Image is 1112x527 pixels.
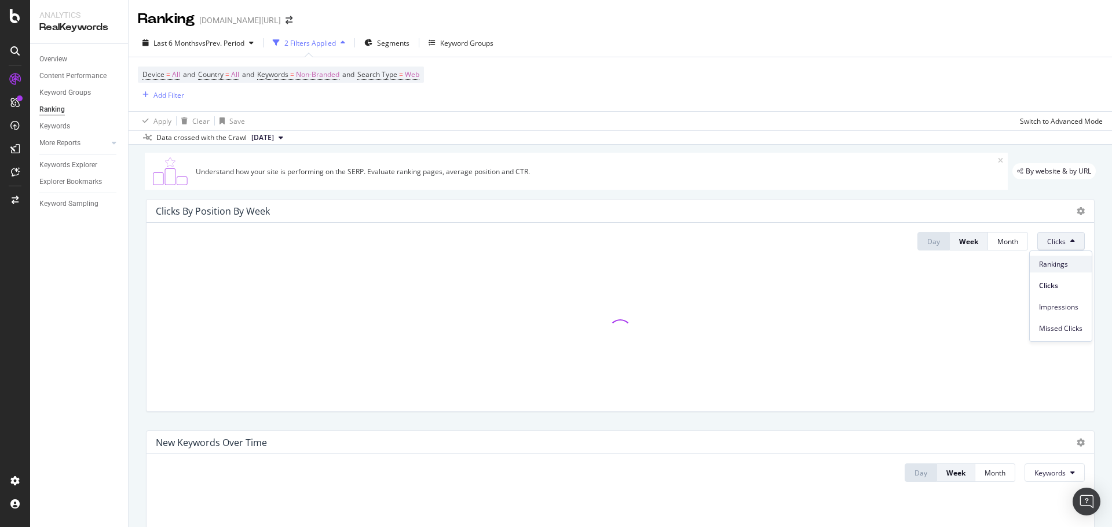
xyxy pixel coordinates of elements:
button: Month [988,232,1028,250]
button: Last 6 MonthsvsPrev. Period [138,34,258,52]
button: [DATE] [247,131,288,145]
button: 2 Filters Applied [268,34,350,52]
div: [DOMAIN_NAME][URL] [199,14,281,26]
div: Switch to Advanced Mode [1020,116,1103,126]
div: Save [229,116,245,126]
div: Content Performance [39,70,107,82]
span: Clicks [1047,237,1066,246]
span: = [225,69,229,79]
span: Device [142,69,164,79]
div: Ranking [39,104,65,116]
div: Ranking [138,9,195,29]
button: Save [215,112,245,130]
a: More Reports [39,137,108,149]
span: = [290,69,294,79]
div: Keyword Groups [440,38,493,48]
div: Day [915,468,927,478]
span: Country [198,69,224,79]
span: Rankings [1039,259,1082,270]
div: Keywords [39,120,70,132]
div: New Keywords Over Time [156,437,267,448]
span: Search Type [357,69,397,79]
span: Non-Branded [296,67,339,83]
button: Month [975,463,1015,482]
span: 2025 Aug. 9th [251,132,274,143]
div: Month [997,237,1018,246]
a: Overview [39,53,120,65]
span: and [342,69,354,79]
span: All [172,67,180,83]
div: arrow-right-arrow-left [286,16,292,24]
span: vs Prev. Period [199,38,244,48]
button: Segments [360,34,414,52]
div: More Reports [39,137,81,149]
button: Week [937,463,975,482]
button: Week [950,232,988,250]
div: Keyword Groups [39,87,91,99]
div: Data crossed with the Crawl [156,132,247,143]
span: and [242,69,254,79]
div: Keywords Explorer [39,159,97,171]
button: Clicks [1037,232,1085,250]
span: and [183,69,195,79]
button: Switch to Advanced Mode [1015,112,1103,130]
span: Web [405,67,419,83]
div: 2 Filters Applied [284,38,336,48]
button: Day [905,463,937,482]
span: Impressions [1039,302,1082,312]
span: = [166,69,170,79]
div: Analytics [39,9,119,21]
div: Add Filter [153,90,184,100]
span: Segments [377,38,409,48]
button: Keyword Groups [424,34,498,52]
span: All [231,67,239,83]
span: Missed Clicks [1039,323,1082,334]
div: Clicks By Position By Week [156,205,270,217]
a: Content Performance [39,70,120,82]
span: Clicks [1039,281,1082,291]
span: Keywords [1034,468,1066,478]
button: Day [917,232,950,250]
div: Apply [153,116,171,126]
div: Understand how your site is performing on the SERP. Evaluate ranking pages, average position and ... [196,167,998,176]
button: Apply [138,112,171,130]
div: Keyword Sampling [39,198,98,210]
a: Keywords Explorer [39,159,120,171]
span: Keywords [257,69,288,79]
div: Day [927,237,940,246]
span: By website & by URL [1026,168,1091,175]
span: Last 6 Months [153,38,199,48]
a: Explorer Bookmarks [39,176,120,188]
div: Explorer Bookmarks [39,176,102,188]
div: legacy label [1012,163,1096,179]
div: Overview [39,53,67,65]
a: Keyword Groups [39,87,120,99]
div: Week [946,468,965,478]
img: C0S+odjvPe+dCwPhcw0W2jU4KOcefU0IcxbkVEfgJ6Ft4vBgsVVQAAAABJRU5ErkJggg== [149,157,191,185]
div: RealKeywords [39,21,119,34]
button: Keywords [1025,463,1085,482]
div: Open Intercom Messenger [1073,488,1100,515]
div: Clear [192,116,210,126]
div: Month [985,468,1005,478]
button: Add Filter [138,88,184,102]
button: Clear [177,112,210,130]
a: Keyword Sampling [39,198,120,210]
span: = [399,69,403,79]
a: Ranking [39,104,120,116]
a: Keywords [39,120,120,132]
div: Week [959,237,978,246]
